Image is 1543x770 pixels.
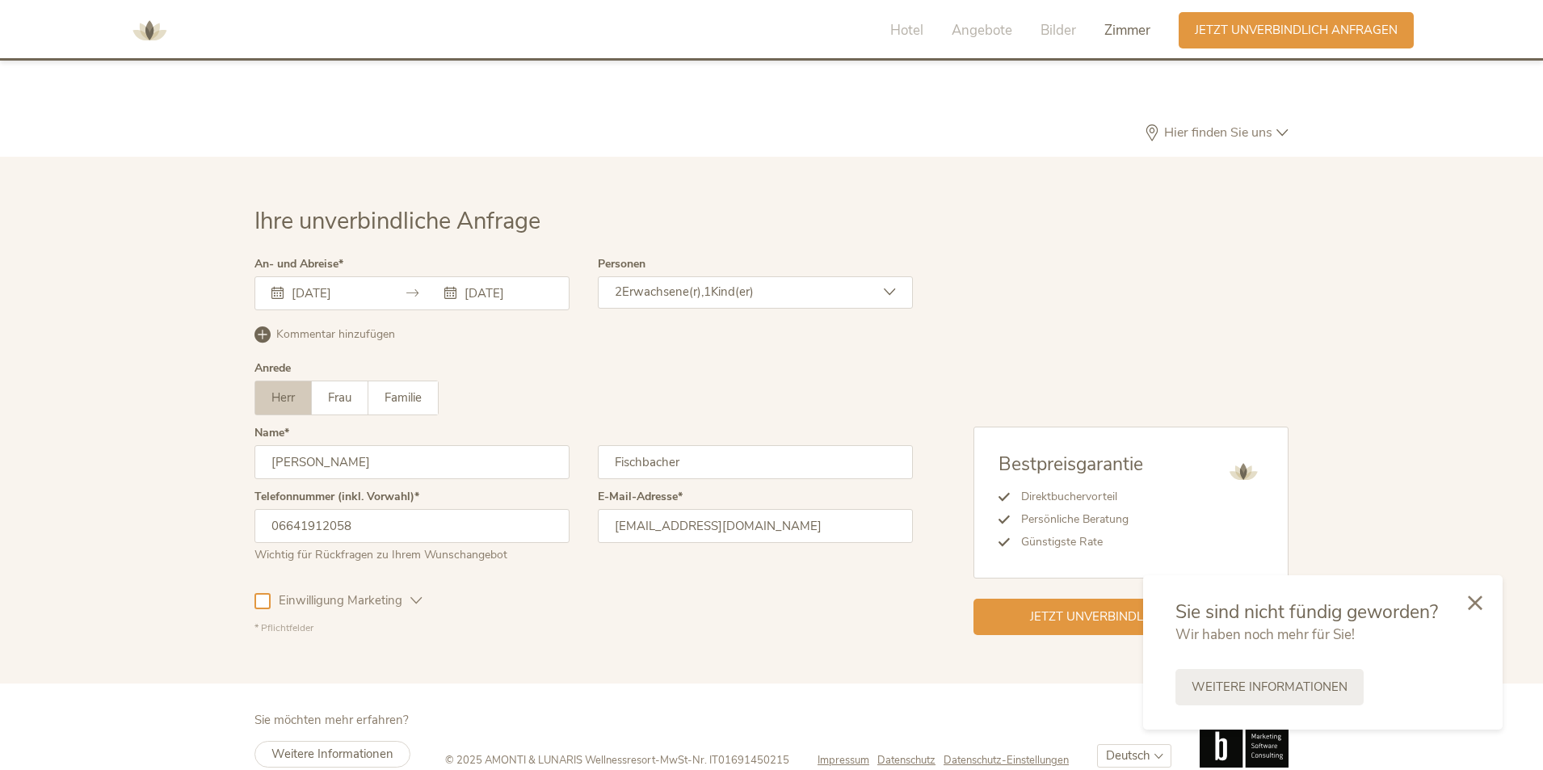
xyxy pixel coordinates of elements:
[254,491,419,503] label: Telefonnummer (inkl. Vorwahl)
[254,621,913,635] div: * Pflichtfelder
[1010,486,1143,508] li: Direktbuchervorteil
[254,259,343,270] label: An- und Abreise
[1010,531,1143,553] li: Günstigste Rate
[944,753,1069,768] a: Datenschutz-Einstellungen
[1192,679,1347,696] span: Weitere Informationen
[1010,508,1143,531] li: Persönliche Beratung
[385,389,422,406] span: Familie
[818,753,877,768] a: Impressum
[276,326,395,343] span: Kommentar hinzufügen
[460,285,553,301] input: Abreise
[125,24,174,36] a: AMONTI & LUNARIS Wellnessresort
[622,284,704,300] span: Erwachsene(r),
[254,543,570,563] div: Wichtig für Rückfragen zu Ihrem Wunschangebot
[877,753,935,768] span: Datenschutz
[818,753,869,768] span: Impressum
[328,389,351,406] span: Frau
[1041,21,1076,40] span: Bilder
[711,284,754,300] span: Kind(er)
[1160,126,1276,139] span: Hier finden Sie uns
[271,389,295,406] span: Herr
[655,753,660,768] span: -
[271,592,410,609] span: Einwilligung Marketing
[288,285,380,301] input: Anreise
[660,753,789,768] span: MwSt-Nr. IT01691450215
[445,753,655,768] span: © 2025 AMONTI & LUNARIS Wellnessresort
[254,445,570,479] input: Vorname
[254,509,570,543] input: Telefonnummer (inkl. Vorwahl)
[598,259,645,270] label: Personen
[254,741,410,768] a: Weitere Informationen
[890,21,923,40] span: Hotel
[952,21,1012,40] span: Angebote
[1175,669,1364,705] a: Weitere Informationen
[125,6,174,55] img: AMONTI & LUNARIS Wellnessresort
[254,427,289,439] label: Name
[598,491,683,503] label: E-Mail-Adresse
[1104,21,1150,40] span: Zimmer
[1195,22,1398,39] span: Jetzt unverbindlich anfragen
[598,445,913,479] input: Nachname
[1175,600,1438,625] span: Sie sind nicht fündig geworden?
[254,712,409,728] span: Sie möchten mehr erfahren?
[271,746,393,762] span: Weitere Informationen
[999,452,1143,477] span: Bestpreisgarantie
[1175,625,1355,644] span: Wir haben noch mehr für Sie!
[1030,608,1233,625] span: Jetzt unverbindlich anfragen
[254,363,291,374] div: Anrede
[615,284,622,300] span: 2
[598,509,913,543] input: E-Mail-Adresse
[1223,452,1263,492] img: AMONTI & LUNARIS Wellnessresort
[877,753,944,768] a: Datenschutz
[704,284,711,300] span: 1
[254,205,540,237] span: Ihre unverbindliche Anfrage
[1200,713,1289,768] img: Brandnamic GmbH | Leading Hospitality Solutions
